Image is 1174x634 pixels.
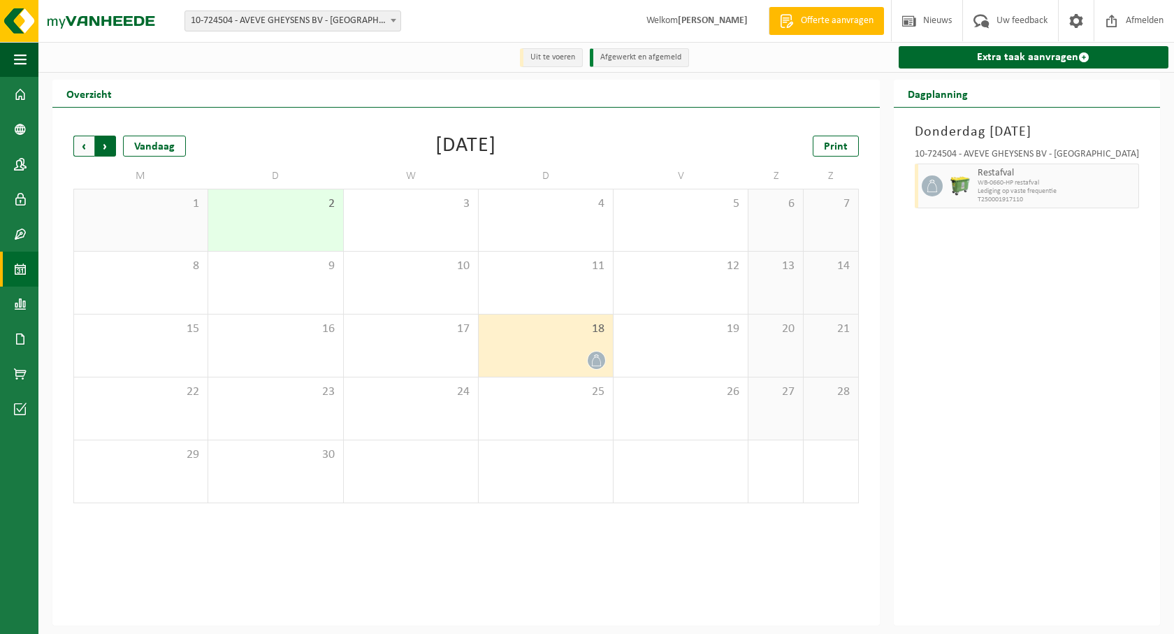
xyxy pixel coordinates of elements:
span: 13 [755,259,796,274]
img: WB-0660-HPE-GN-50 [950,175,971,196]
td: D [208,164,343,189]
td: D [479,164,614,189]
span: 17 [351,322,471,337]
span: Vorige [73,136,94,157]
span: 10-724504 - AVEVE GHEYSENS BV - MOORSELE [184,10,401,31]
span: Restafval [978,168,1135,179]
li: Uit te voeren [520,48,583,67]
span: 28 [811,384,851,400]
div: Vandaag [123,136,186,157]
h3: Donderdag [DATE] [915,122,1139,143]
span: 27 [755,384,796,400]
td: W [344,164,479,189]
span: 19 [621,322,741,337]
span: 18 [486,322,606,337]
h2: Overzicht [52,80,126,107]
span: 7 [811,196,851,212]
span: 21 [811,322,851,337]
td: V [614,164,748,189]
td: M [73,164,208,189]
a: Offerte aanvragen [769,7,884,35]
span: 12 [621,259,741,274]
span: Print [824,141,848,152]
span: 22 [81,384,201,400]
span: 1 [81,196,201,212]
span: 14 [811,259,851,274]
span: 29 [81,447,201,463]
span: WB-0660-HP restafval [978,179,1135,187]
span: 5 [621,196,741,212]
span: 9 [215,259,335,274]
span: 24 [351,384,471,400]
span: 6 [755,196,796,212]
li: Afgewerkt en afgemeld [590,48,689,67]
span: 26 [621,384,741,400]
a: Extra taak aanvragen [899,46,1168,69]
span: Volgende [95,136,116,157]
span: Lediging op vaste frequentie [978,187,1135,196]
strong: [PERSON_NAME] [678,15,748,26]
span: 16 [215,322,335,337]
span: 10 [351,259,471,274]
div: [DATE] [435,136,496,157]
span: 30 [215,447,335,463]
div: 10-724504 - AVEVE GHEYSENS BV - [GEOGRAPHIC_DATA] [915,150,1139,164]
td: Z [748,164,804,189]
span: 4 [486,196,606,212]
span: 2 [215,196,335,212]
span: 25 [486,384,606,400]
span: 8 [81,259,201,274]
span: Offerte aanvragen [797,14,877,28]
span: 3 [351,196,471,212]
h2: Dagplanning [894,80,982,107]
span: 10-724504 - AVEVE GHEYSENS BV - MOORSELE [185,11,400,31]
span: T250001917110 [978,196,1135,204]
a: Print [813,136,859,157]
span: 23 [215,384,335,400]
span: 11 [486,259,606,274]
span: 20 [755,322,796,337]
td: Z [804,164,859,189]
span: 15 [81,322,201,337]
